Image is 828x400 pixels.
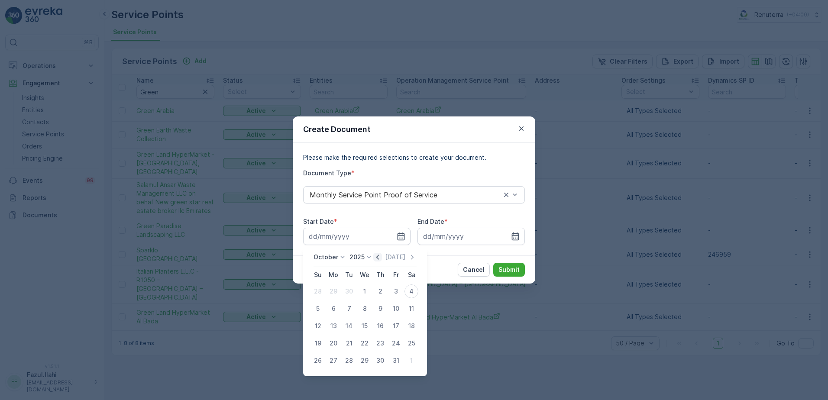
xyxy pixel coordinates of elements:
input: dd/mm/yyyy [417,228,525,245]
div: 28 [342,354,356,368]
div: 17 [389,319,403,333]
div: 24 [389,336,403,350]
div: 11 [404,302,418,316]
div: 21 [342,336,356,350]
label: Document Type [303,169,351,177]
div: 20 [327,336,340,350]
div: 27 [327,354,340,368]
p: October [314,253,338,261]
div: 5 [311,302,325,316]
p: Please make the required selections to create your document. [303,153,525,162]
div: 23 [373,336,387,350]
label: End Date [417,218,444,225]
div: 12 [311,319,325,333]
div: 30 [342,284,356,298]
button: Submit [493,263,525,277]
div: 10 [389,302,403,316]
div: 9 [373,302,387,316]
p: [DATE] [385,253,405,261]
button: Cancel [458,263,490,277]
input: dd/mm/yyyy [303,228,411,245]
p: Create Document [303,123,371,135]
div: 29 [358,354,372,368]
div: 26 [311,354,325,368]
label: Start Date [303,218,334,225]
th: Wednesday [357,267,372,283]
p: Cancel [463,265,485,274]
div: 1 [404,354,418,368]
th: Friday [388,267,404,283]
th: Saturday [404,267,419,283]
div: 30 [373,354,387,368]
div: 22 [358,336,372,350]
th: Sunday [310,267,326,283]
div: 6 [327,302,340,316]
div: 18 [404,319,418,333]
th: Thursday [372,267,388,283]
div: 2 [373,284,387,298]
div: 4 [404,284,418,298]
div: 7 [342,302,356,316]
div: 15 [358,319,372,333]
div: 25 [404,336,418,350]
div: 31 [389,354,403,368]
div: 16 [373,319,387,333]
th: Monday [326,267,341,283]
div: 8 [358,302,372,316]
div: 19 [311,336,325,350]
div: 14 [342,319,356,333]
th: Tuesday [341,267,357,283]
p: 2025 [349,253,365,261]
div: 3 [389,284,403,298]
div: 29 [327,284,340,298]
p: Submit [498,265,520,274]
div: 1 [358,284,372,298]
div: 28 [311,284,325,298]
div: 13 [327,319,340,333]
